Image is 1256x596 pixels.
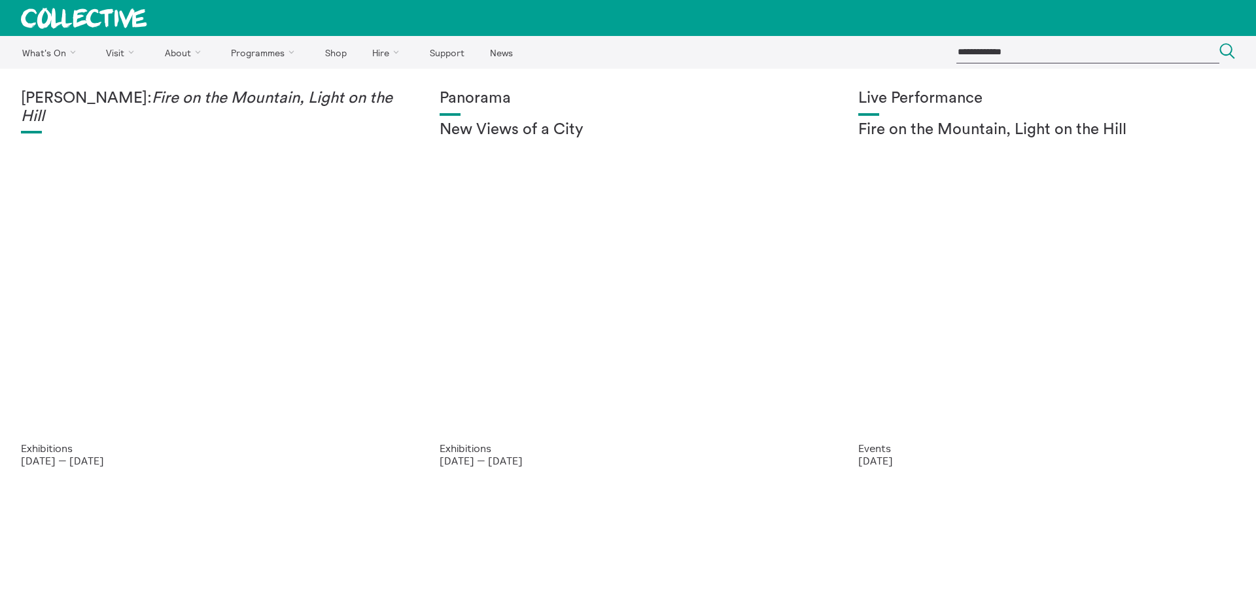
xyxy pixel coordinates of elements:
h2: New Views of a City [440,121,816,139]
p: Exhibitions [21,442,398,454]
a: Collective Panorama June 2025 small file 8 Panorama New Views of a City Exhibitions [DATE] — [DATE] [419,69,837,487]
a: Programmes [220,36,311,69]
p: [DATE] — [DATE] [440,455,816,466]
em: Fire on the Mountain, Light on the Hill [21,90,392,124]
h1: Live Performance [858,90,1235,108]
h2: Fire on the Mountain, Light on the Hill [858,121,1235,139]
a: News [478,36,524,69]
a: Photo: Eoin Carey Live Performance Fire on the Mountain, Light on the Hill Events [DATE] [837,69,1256,487]
p: Events [858,442,1235,454]
a: About [153,36,217,69]
a: Hire [361,36,416,69]
p: [DATE] — [DATE] [21,455,398,466]
a: Visit [95,36,151,69]
a: What's On [10,36,92,69]
a: Support [418,36,476,69]
p: [DATE] [858,455,1235,466]
p: Exhibitions [440,442,816,454]
h1: Panorama [440,90,816,108]
h1: [PERSON_NAME]: [21,90,398,126]
a: Shop [313,36,358,69]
